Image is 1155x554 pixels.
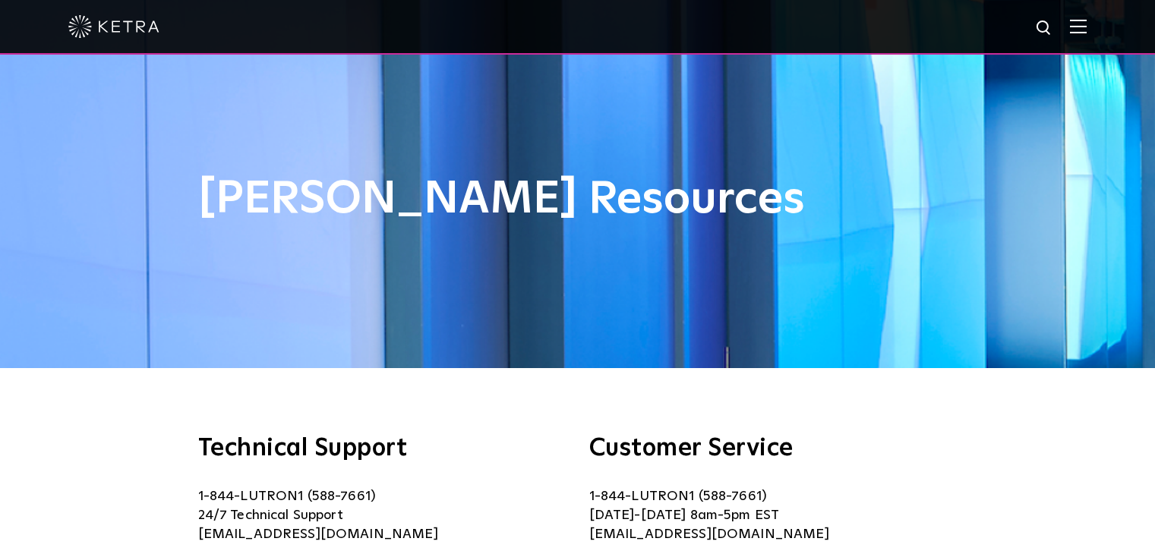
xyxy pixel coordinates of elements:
[589,487,958,544] p: 1-844-LUTRON1 (588-7661) [DATE]-[DATE] 8am-5pm EST [EMAIL_ADDRESS][DOMAIN_NAME]
[1070,19,1087,33] img: Hamburger%20Nav.svg
[198,487,566,544] p: 1-844-LUTRON1 (588-7661) 24/7 Technical Support
[1035,19,1054,38] img: search icon
[198,436,566,461] h3: Technical Support
[198,175,958,225] h1: [PERSON_NAME] Resources
[198,527,438,541] a: [EMAIL_ADDRESS][DOMAIN_NAME]
[589,436,958,461] h3: Customer Service
[68,15,159,38] img: ketra-logo-2019-white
